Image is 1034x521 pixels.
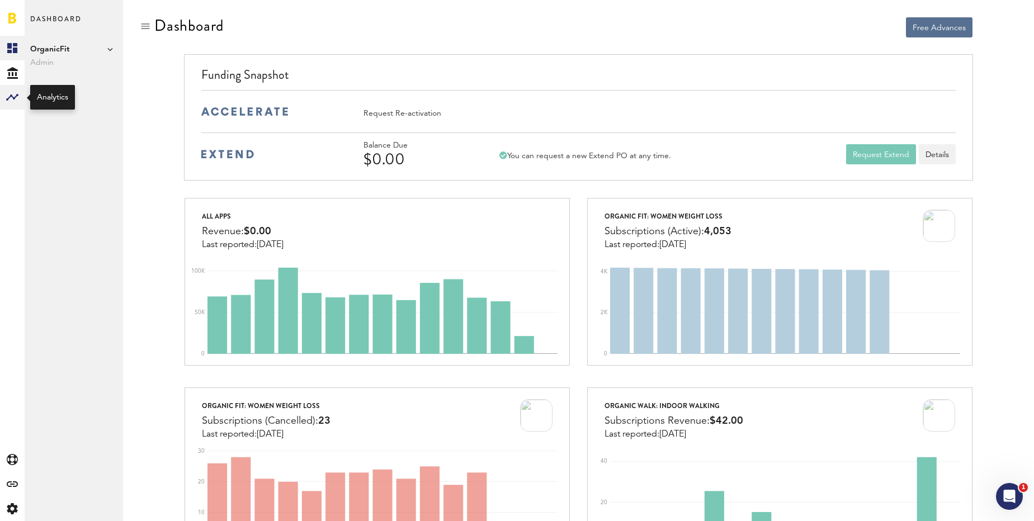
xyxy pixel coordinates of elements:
div: Analytics [37,92,68,103]
span: 23 [318,416,330,426]
div: Balance Due [363,141,470,150]
button: Free Advances [906,17,972,37]
div: Revenue: [202,223,284,240]
div: Subscriptions (Cancelled): [202,413,330,429]
div: Organic Walk: Indoor Walking [605,399,743,413]
span: [DATE] [659,430,686,439]
div: $0.00 [363,150,470,168]
span: 1 [1019,483,1028,492]
div: Request Re-activation [363,108,441,119]
span: $42.00 [710,416,743,426]
text: 50K [195,310,205,315]
text: 20 [198,479,205,485]
span: Support [22,8,63,18]
a: Details [919,144,956,164]
div: Last reported: [605,240,731,250]
text: 2K [601,310,608,315]
img: 100x100bb_0nmp3T8.jpg [923,210,955,242]
text: 100K [191,268,205,274]
span: Admin [30,56,117,69]
span: [DATE] [257,430,284,439]
text: 40 [601,458,607,464]
button: Request Extend [846,144,916,164]
span: OrganicFit [30,42,117,56]
iframe: Intercom live chat [996,483,1023,510]
text: 20 [601,500,607,505]
img: 100x100bb_0nmp3T8.jpg [520,399,553,432]
img: extend-medium-blue-logo.svg [201,150,254,159]
text: 0 [604,351,607,357]
text: 4K [601,269,608,274]
img: 100x100bb_fMKj79U.jpg [923,399,955,432]
span: $0.00 [244,226,271,236]
img: accelerate-medium-blue-logo.svg [201,107,288,116]
div: All apps [202,210,284,223]
div: Organic Fit: Women Weight Loss [605,210,731,223]
div: You can request a new Extend PO at any time. [499,151,671,161]
span: [DATE] [257,240,284,249]
div: Organic Fit: Women Weight Loss [202,399,330,413]
div: Last reported: [202,429,330,439]
span: [DATE] [659,240,686,249]
div: Last reported: [202,240,284,250]
div: Last reported: [605,429,743,439]
text: 10 [198,510,205,515]
text: 30 [198,448,205,454]
div: Dashboard [154,17,224,35]
span: 4,053 [704,226,731,236]
text: 0 [201,351,205,357]
div: Subscriptions (Active): [605,223,731,240]
div: Funding Snapshot [201,66,956,90]
span: Dashboard [30,12,82,36]
div: Subscriptions Revenue: [605,413,743,429]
